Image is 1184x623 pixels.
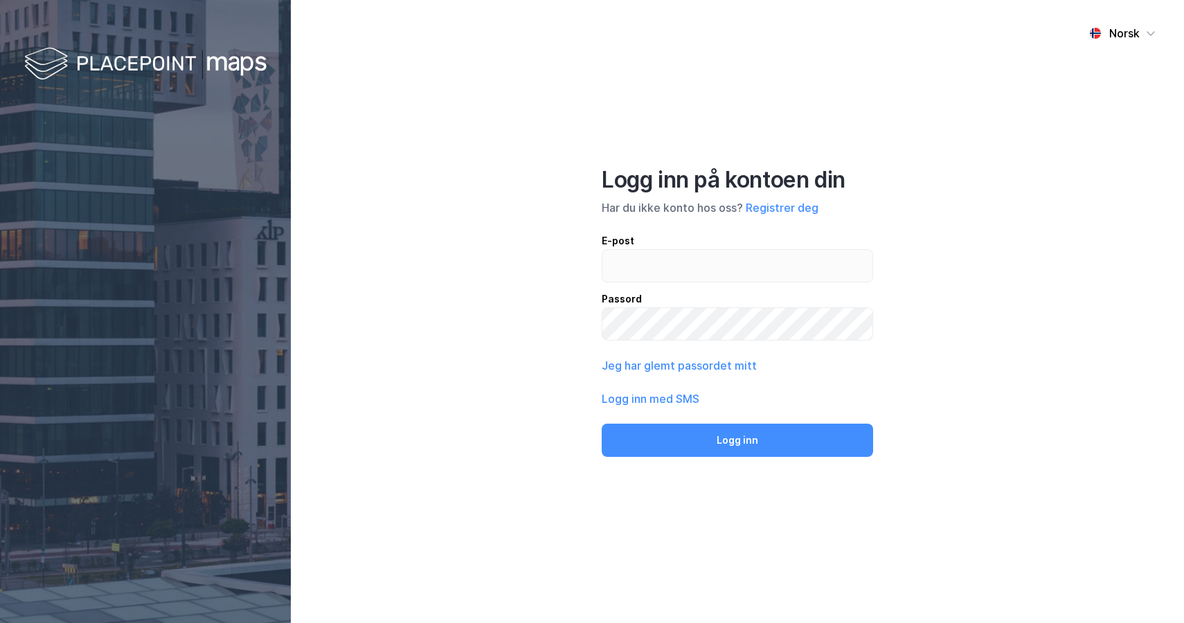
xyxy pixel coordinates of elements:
[24,44,267,85] img: logo-white.f07954bde2210d2a523dddb988cd2aa7.svg
[602,357,757,374] button: Jeg har glemt passordet mitt
[602,291,873,307] div: Passord
[602,424,873,457] button: Logg inn
[602,166,873,194] div: Logg inn på kontoen din
[746,199,818,216] button: Registrer deg
[602,199,873,216] div: Har du ikke konto hos oss?
[602,390,699,407] button: Logg inn med SMS
[602,233,873,249] div: E-post
[1109,25,1140,42] div: Norsk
